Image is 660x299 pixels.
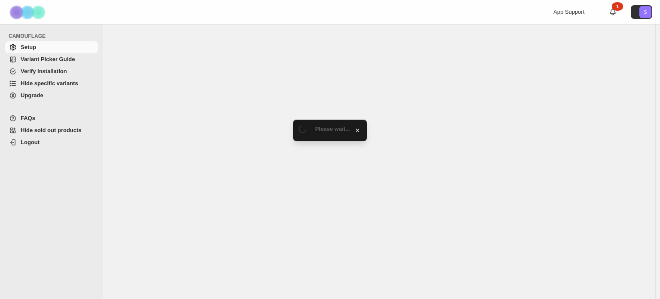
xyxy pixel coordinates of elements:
span: Please wait... [315,126,350,132]
a: Verify Installation [5,65,98,77]
a: Hide sold out products [5,124,98,136]
span: Variant Picker Guide [21,56,75,62]
span: Hide sold out products [21,127,82,133]
a: Upgrade [5,89,98,102]
a: Setup [5,41,98,53]
a: FAQs [5,112,98,124]
a: Hide specific variants [5,77,98,89]
span: App Support [553,9,584,15]
div: 1 [612,2,623,11]
button: Avatar with initials S [631,5,652,19]
span: Avatar with initials S [639,6,651,18]
img: Camouflage [7,0,50,24]
a: Logout [5,136,98,148]
a: 1 [608,8,617,16]
span: CAMOUFLAGE [9,33,99,40]
span: Logout [21,139,40,145]
span: Hide specific variants [21,80,78,86]
span: Upgrade [21,92,43,99]
span: Verify Installation [21,68,67,74]
a: Variant Picker Guide [5,53,98,65]
span: FAQs [21,115,35,121]
span: Setup [21,44,36,50]
text: S [644,9,647,15]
